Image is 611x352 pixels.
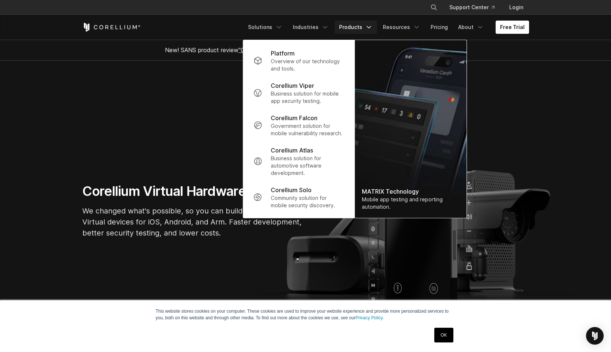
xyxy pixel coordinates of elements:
p: Corellium Viper [271,81,314,90]
p: Business solution for automotive software development. [271,155,344,177]
a: Platform Overview of our technology and tools. [247,44,350,77]
div: MATRIX Technology [362,187,459,196]
div: Navigation Menu [421,1,529,14]
div: Navigation Menu [244,21,529,34]
a: OK [434,328,453,342]
h1: Corellium Virtual Hardware [82,183,303,200]
img: Matrix_WebNav_1x [355,40,466,218]
a: MATRIX Technology Mobile app testing and reporting automation. [355,40,466,218]
a: Resources [378,21,425,34]
a: Free Trial [496,21,529,34]
p: Corellium Solo [271,186,312,194]
a: Privacy Policy. [356,315,384,320]
a: Login [503,1,529,14]
button: Search [427,1,441,14]
a: Products [335,21,377,34]
div: Open Intercom Messenger [586,327,604,345]
span: New! SANS product review now available. [165,46,446,54]
p: This website stores cookies on your computer. These cookies are used to improve your website expe... [156,308,456,321]
div: Mobile app testing and reporting automation. [362,196,459,211]
p: Platform [271,49,295,58]
p: Corellium Atlas [271,146,313,155]
p: Overview of our technology and tools. [271,58,344,72]
p: Business solution for mobile app security testing. [271,90,344,105]
p: Community solution for mobile security discovery. [271,194,344,209]
a: Support Center [443,1,500,14]
a: Industries [288,21,333,34]
a: "Collaborative Mobile App Security Development and Analysis" [238,46,408,54]
a: Corellium Home [82,23,141,32]
a: Corellium Viper Business solution for mobile app security testing. [247,77,350,109]
p: Government solution for mobile vulnerability research. [271,122,344,137]
a: Corellium Falcon Government solution for mobile vulnerability research. [247,109,350,141]
a: Corellium Solo Community solution for mobile security discovery. [247,181,350,213]
p: Corellium Falcon [271,114,317,122]
a: Corellium Atlas Business solution for automotive software development. [247,141,350,181]
a: Pricing [426,21,452,34]
a: Solutions [244,21,287,34]
p: We changed what's possible, so you can build what's next. Virtual devices for iOS, Android, and A... [82,205,303,238]
a: About [454,21,488,34]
